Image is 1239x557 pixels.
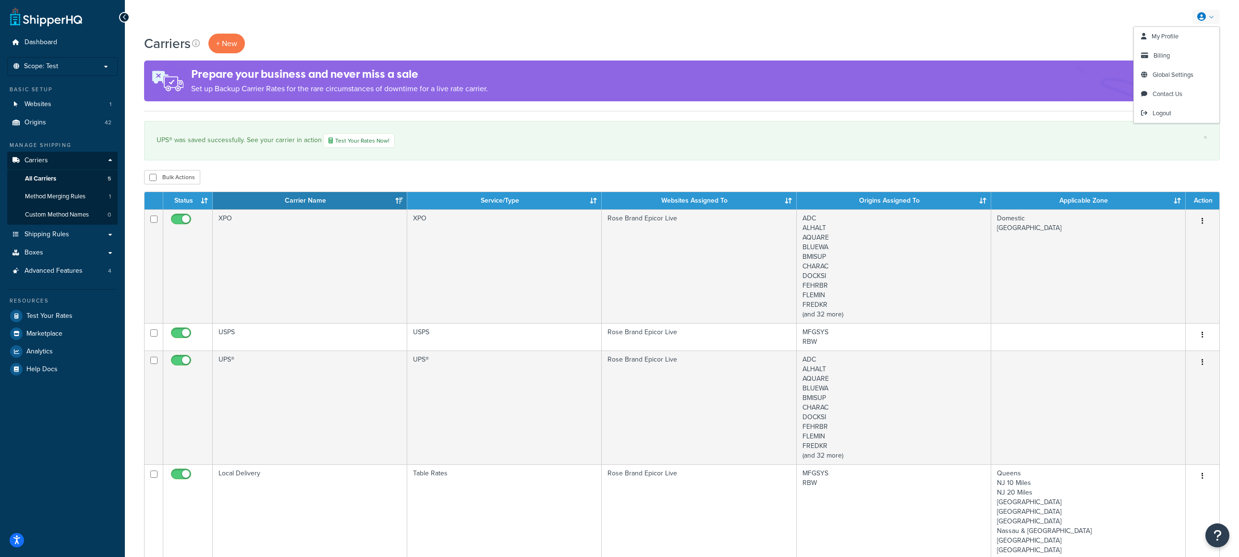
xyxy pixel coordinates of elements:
th: Websites Assigned To: activate to sort column ascending [602,192,796,209]
span: Logout [1153,109,1171,118]
a: Billing [1134,46,1219,65]
span: Contact Us [1153,89,1182,98]
button: Bulk Actions [144,170,200,184]
td: UPS® [213,351,407,464]
td: USPS [213,323,407,351]
a: Origins 42 [7,114,118,132]
td: XPO [407,209,602,323]
span: Dashboard [24,38,57,47]
p: Set up Backup Carrier Rates for the rare circumstances of downtime for a live rate carrier. [191,82,488,96]
span: Analytics [26,348,53,356]
span: My Profile [1152,32,1178,41]
td: UPS® [407,351,602,464]
td: Rose Brand Epicor Live [602,351,796,464]
span: Method Merging Rules [25,193,85,201]
div: UPS® was saved successfully. See your carrier in action [157,133,1207,148]
span: Carriers [24,157,48,165]
span: 5 [108,175,111,183]
a: Global Settings [1134,65,1219,85]
div: Resources [7,297,118,305]
li: Carriers [7,152,118,225]
a: Marketplace [7,325,118,342]
td: Rose Brand Epicor Live [602,209,796,323]
div: Basic Setup [7,85,118,94]
span: Help Docs [26,365,58,374]
th: Status: activate to sort column ascending [163,192,213,209]
td: Rose Brand Epicor Live [602,323,796,351]
th: Service/Type: activate to sort column ascending [407,192,602,209]
span: Test Your Rates [26,312,73,320]
a: Boxes [7,244,118,262]
td: ADC ALHALT AQUARE BLUEWA BMISUP CHARAC DOCKSI FEHRBR FLEMIN FREDKR (and 32 more) [797,209,991,323]
span: Custom Method Names [25,211,89,219]
a: Test Your Rates [7,307,118,325]
a: ShipperHQ Home [10,7,82,26]
a: Logout [1134,104,1219,123]
a: Analytics [7,343,118,360]
a: My Profile [1134,27,1219,46]
span: Origins [24,119,46,127]
span: 1 [109,193,111,201]
span: 4 [108,267,111,275]
a: × [1203,133,1207,141]
span: Marketplace [26,330,62,338]
li: Custom Method Names [7,206,118,224]
span: Websites [24,100,51,109]
td: MFGSYS RBW [797,323,991,351]
span: Billing [1154,51,1170,60]
span: 0 [108,211,111,219]
div: Manage Shipping [7,141,118,149]
span: Shipping Rules [24,230,69,239]
td: Domestic [GEOGRAPHIC_DATA] [991,209,1186,323]
th: Action [1186,192,1219,209]
span: 1 [109,100,111,109]
span: All Carriers [25,175,56,183]
a: Shipping Rules [7,226,118,243]
a: All Carriers 5 [7,170,118,188]
a: Contact Us [1134,85,1219,104]
a: Custom Method Names 0 [7,206,118,224]
h4: Prepare your business and never miss a sale [191,66,488,82]
th: Origins Assigned To: activate to sort column ascending [797,192,991,209]
td: ADC ALHALT AQUARE BLUEWA BMISUP CHARAC DOCKSI FEHRBR FLEMIN FREDKR (and 32 more) [797,351,991,464]
a: Test Your Rates Now! [323,133,395,148]
button: Open Resource Center [1205,523,1229,547]
h1: Carriers [144,34,191,53]
a: Advanced Features 4 [7,262,118,280]
a: Method Merging Rules 1 [7,188,118,206]
li: Advanced Features [7,262,118,280]
td: USPS [407,323,602,351]
li: Websites [7,96,118,113]
img: ad-rules-rateshop-fe6ec290ccb7230408bd80ed9643f0289d75e0ffd9eb532fc0e269fcd187b520.png [144,61,191,101]
span: Boxes [24,249,43,257]
th: Applicable Zone: activate to sort column ascending [991,192,1186,209]
span: Advanced Features [24,267,83,275]
a: Help Docs [7,361,118,378]
span: Scope: Test [24,62,58,71]
span: Global Settings [1153,70,1193,79]
button: + New [208,34,245,53]
th: Carrier Name: activate to sort column ascending [213,192,407,209]
td: XPO [213,209,407,323]
a: Carriers [7,152,118,170]
li: Origins [7,114,118,132]
a: Websites 1 [7,96,118,113]
a: Dashboard [7,34,118,51]
li: All Carriers [7,170,118,188]
span: 42 [105,119,111,127]
li: Method Merging Rules [7,188,118,206]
